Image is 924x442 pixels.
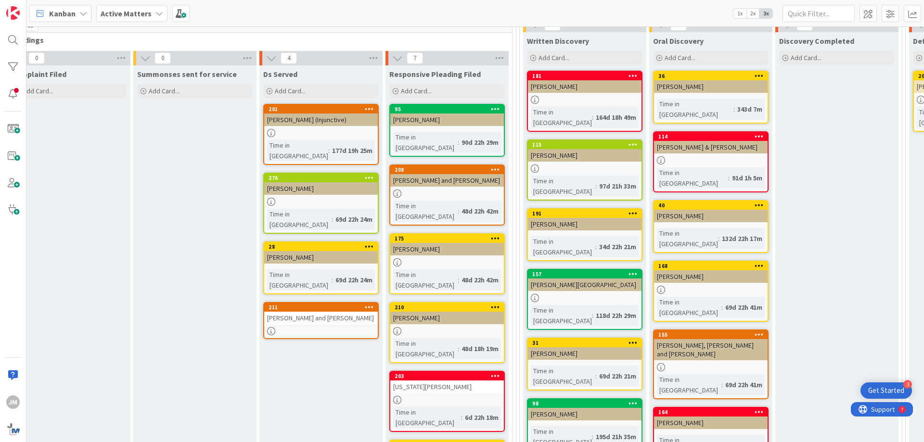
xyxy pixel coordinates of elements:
div: 97d 21h 33m [597,181,639,191]
div: 69d 22h 24m [333,275,375,285]
div: 181 [532,73,642,79]
span: : [458,275,459,285]
div: 31 [528,339,642,347]
span: 4 [281,52,297,64]
div: 155[PERSON_NAME], [PERSON_NAME] and [PERSON_NAME] [654,330,768,360]
span: : [592,112,593,123]
div: Time in [GEOGRAPHIC_DATA] [657,374,721,395]
a: 168[PERSON_NAME]Time in [GEOGRAPHIC_DATA]:69d 22h 41m [653,261,769,322]
div: 115 [528,140,642,149]
div: 164 [658,409,768,416]
div: 40 [658,202,768,209]
span: : [718,233,719,244]
div: 98 [532,400,642,407]
div: 115[PERSON_NAME] [528,140,642,162]
div: Time in [GEOGRAPHIC_DATA] [393,201,458,222]
div: 91d 1h 5m [730,173,765,183]
div: Time in [GEOGRAPHIC_DATA] [267,269,332,290]
div: [PERSON_NAME] [654,270,768,283]
div: 164 [654,408,768,417]
div: Time in [GEOGRAPHIC_DATA] [393,338,458,359]
a: 181[PERSON_NAME]Time in [GEOGRAPHIC_DATA]:164d 18h 49m [527,71,642,132]
span: : [595,371,597,381]
a: 201[PERSON_NAME] (Injunctive)Time in [GEOGRAPHIC_DATA]:177d 19h 25m [263,104,379,165]
a: 31[PERSON_NAME]Time in [GEOGRAPHIC_DATA]:69d 22h 21m [527,338,642,391]
div: 36 [658,73,768,79]
b: Active Matters [101,9,152,18]
div: 155 [658,331,768,338]
div: 208 [395,166,504,173]
a: 28[PERSON_NAME]Time in [GEOGRAPHIC_DATA]:69d 22h 24m [263,241,379,294]
div: [PERSON_NAME] and [PERSON_NAME] [390,174,504,187]
div: Time in [GEOGRAPHIC_DATA] [267,209,332,230]
div: 40 [654,201,768,210]
div: Time in [GEOGRAPHIC_DATA] [393,407,461,428]
div: Open Get Started checklist, remaining modules: 3 [860,382,912,399]
span: : [458,137,459,148]
span: 2x [746,9,759,18]
div: Time in [GEOGRAPHIC_DATA] [267,140,328,161]
span: Add Card... [665,53,695,62]
span: : [595,181,597,191]
div: 115 [532,141,642,148]
div: 28[PERSON_NAME] [264,242,378,264]
div: 48d 22h 42m [459,206,501,216]
div: [PERSON_NAME] [390,114,504,126]
div: 168 [654,262,768,270]
div: 69d 22h 24m [333,214,375,225]
div: 164d 18h 49m [593,112,639,123]
span: Summonses sent for service [137,69,237,79]
div: JM [6,395,20,409]
div: 155 [654,330,768,339]
div: Time in [GEOGRAPHIC_DATA] [531,366,595,387]
a: 40[PERSON_NAME]Time in [GEOGRAPHIC_DATA]:132d 22h 17m [653,200,769,253]
span: Oral Discovery [653,36,704,46]
div: Time in [GEOGRAPHIC_DATA] [657,228,718,249]
div: [PERSON_NAME], [PERSON_NAME] and [PERSON_NAME] [654,339,768,360]
div: 98[PERSON_NAME] [528,399,642,420]
span: : [332,214,333,225]
div: 201[PERSON_NAME] (Injunctive) [264,105,378,126]
span: : [328,145,330,156]
div: [PERSON_NAME] & [PERSON_NAME] [654,141,768,153]
div: 175 [395,235,504,242]
span: Add Card... [791,53,821,62]
div: 210 [395,304,504,311]
div: 201 [264,105,378,114]
div: [PERSON_NAME] [528,80,642,93]
div: 203 [395,373,504,379]
span: Complaint Filed [11,69,66,79]
div: 28 [264,242,378,251]
div: 203[US_STATE][PERSON_NAME] [390,372,504,393]
div: 276[PERSON_NAME] [264,174,378,195]
a: 114[PERSON_NAME] & [PERSON_NAME]Time in [GEOGRAPHIC_DATA]:91d 1h 5m [653,131,769,192]
span: : [595,241,597,252]
span: : [721,302,723,313]
span: : [592,431,593,442]
div: 168 [658,263,768,269]
div: Get Started [868,386,904,395]
div: 181 [528,72,642,80]
div: 114 [654,132,768,141]
div: 211[PERSON_NAME] and [PERSON_NAME] [264,303,378,324]
div: 90d 22h 29m [459,137,501,148]
div: 157 [528,270,642,278]
div: [PERSON_NAME] [528,347,642,360]
div: [PERSON_NAME] (Injunctive) [264,114,378,126]
a: 115[PERSON_NAME]Time in [GEOGRAPHIC_DATA]:97d 21h 33m [527,139,642,201]
span: Pleadings [9,35,500,45]
div: 31 [532,340,642,346]
div: 208[PERSON_NAME] and [PERSON_NAME] [390,165,504,187]
div: 69d 22h 41m [723,379,765,390]
div: 210 [390,303,504,312]
div: 211 [269,304,378,311]
div: Time in [GEOGRAPHIC_DATA] [531,176,595,197]
div: [PERSON_NAME] [390,243,504,255]
span: : [461,412,462,423]
div: 201 [269,106,378,113]
div: 95 [390,105,504,114]
div: 191[PERSON_NAME] [528,209,642,230]
a: 276[PERSON_NAME]Time in [GEOGRAPHIC_DATA]:69d 22h 24m [263,173,379,234]
div: 69d 22h 21m [597,371,639,381]
img: avatar [6,422,20,436]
